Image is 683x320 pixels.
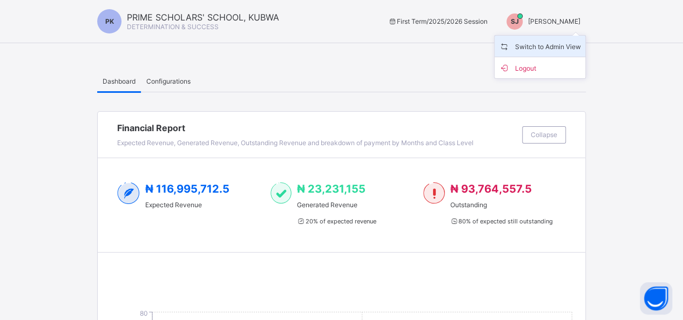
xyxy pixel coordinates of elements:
[117,139,474,147] span: Expected Revenue, Generated Revenue, Outstanding Revenue and breakdown of payment by Months and C...
[145,182,229,195] span: ₦ 116,995,712.5
[450,217,553,225] span: 80 % of expected still outstanding
[297,182,366,195] span: ₦ 23,231,155
[499,62,581,74] span: Logout
[127,23,219,31] span: DETERMINATION & SUCCESS
[423,182,444,204] img: outstanding-1.146d663e52f09953f639664a84e30106.svg
[499,40,581,52] span: Switch to Admin View
[640,282,672,315] button: Open asap
[105,17,114,25] span: PK
[531,131,557,139] span: Collapse
[495,57,585,78] li: dropdown-list-item-buttom-1
[495,36,585,57] li: dropdown-list-item-name-0
[271,182,292,204] img: paid-1.3eb1404cbcb1d3b736510a26bbfa3ccb.svg
[297,201,376,209] span: Generated Revenue
[511,17,519,25] span: SJ
[450,182,532,195] span: ₦ 93,764,557.5
[146,77,191,85] span: Configurations
[388,17,488,25] span: session/term information
[117,182,140,204] img: expected-2.4343d3e9d0c965b919479240f3db56ac.svg
[127,12,279,23] span: PRIME SCHOLARS' SCHOOL, KUBWA
[145,201,229,209] span: Expected Revenue
[140,309,148,317] tspan: 80
[528,17,580,25] span: [PERSON_NAME]
[450,201,553,209] span: Outstanding
[297,217,376,225] span: 20 % of expected revenue
[117,122,517,133] span: Financial Report
[103,77,136,85] span: Dashboard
